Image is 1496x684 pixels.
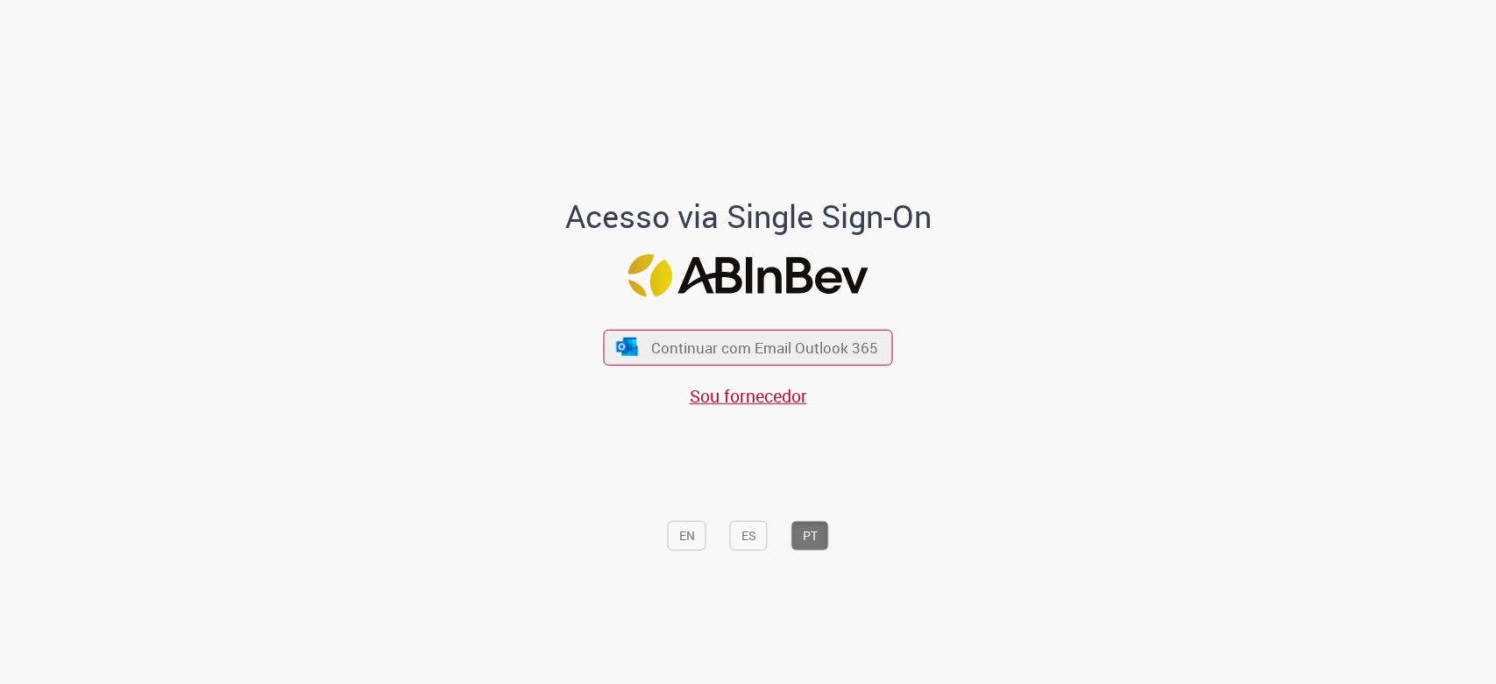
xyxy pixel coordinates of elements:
h1: Acesso via Single Sign-On [505,198,991,233]
img: ícone Azure/Microsoft 360 [614,338,639,356]
button: PT [791,521,829,551]
span: Continuar com Email Outlook 365 [651,338,878,358]
img: Logo ABInBev [628,254,869,297]
button: ES [730,521,768,551]
button: ícone Azure/Microsoft 360 Continuar com Email Outlook 365 [604,330,893,366]
a: Sou fornecedor [690,384,807,408]
button: EN [668,521,706,551]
